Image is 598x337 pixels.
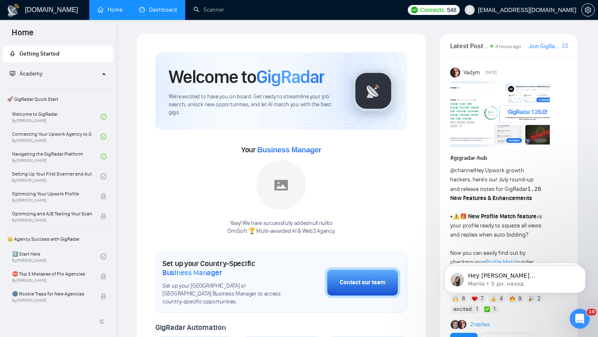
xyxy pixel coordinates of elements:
span: Set up your [GEOGRAPHIC_DATA] or [GEOGRAPHIC_DATA] Business Manager to access country-specific op... [162,282,283,306]
code: 1.26 [527,186,542,192]
a: Welcome to GigRadarBy[PERSON_NAME] [12,107,100,126]
a: setting [581,7,595,13]
strong: New Features & Enhancements [450,195,532,202]
img: Vadym [450,68,460,78]
a: dashboardDashboard [139,6,177,13]
span: Optimizing Your Upwork Profile [12,190,92,198]
span: rocket [10,51,15,56]
span: lock [100,293,106,299]
span: check-circle [100,173,106,179]
span: Business Manager [257,146,321,154]
span: By [PERSON_NAME] [12,298,92,303]
span: 1 [493,305,495,313]
span: GigRadar [256,66,324,88]
img: ✅ [484,306,490,312]
span: check-circle [100,154,106,159]
img: logo [7,4,20,17]
span: setting [582,7,594,13]
li: Getting Started [3,46,113,62]
img: gigradar-logo.png [353,70,394,112]
span: We're excited to have you on board. Get ready to streamline your job search, unlock new opportuni... [169,93,339,117]
span: 🌚 Rookie Traps for New Agencies [12,290,92,298]
span: Optimizing and A/B Testing Your Scanner for Better Results [12,210,92,218]
span: 1 [476,305,478,313]
span: double-left [99,317,107,326]
a: searchScanner [194,6,224,13]
span: Academy [20,70,42,77]
span: @channel [450,167,475,174]
h1: # gigradar-hub [450,154,568,163]
span: By [PERSON_NAME] [12,218,92,223]
span: ⚠️ [453,213,460,220]
a: 2replies [470,320,490,329]
span: check-circle [100,134,106,139]
span: 4 hours ago [495,44,521,49]
span: Latest Posts from the GigRadar Community [450,41,488,51]
img: F09AC4U7ATU-image.png [450,81,550,147]
span: 548 [447,5,456,15]
p: OmiSoft 🏆 Multi-awarded AI & Web3 Agency . [227,227,335,235]
span: Academy [10,70,42,77]
span: Your [241,145,321,154]
span: Getting Started [20,50,59,57]
a: 1️⃣ Start HereBy[PERSON_NAME] [12,247,100,266]
a: Connecting Your Upwork Agency to GigRadarBy[PERSON_NAME] [12,127,100,146]
a: homeHome [98,6,123,13]
a: Join GigRadar Slack Community [529,42,561,51]
iframe: Intercom live chat [570,309,590,329]
span: export [563,42,568,49]
span: 🚀 GigRadar Quick Start [4,91,112,107]
h1: Set up your Country-Specific [162,259,283,277]
a: export [563,42,568,50]
span: fund-projection-screen [10,71,15,76]
span: Home [5,27,40,44]
span: By [PERSON_NAME] [12,278,92,283]
strong: New Profile Match feature: [468,213,538,220]
span: Connects: [420,5,445,15]
img: placeholder.png [256,160,306,210]
img: upwork-logo.png [411,7,418,13]
iframe: To enrich screen reader interactions, please activate Accessibility in Grammarly extension settings [432,248,598,306]
button: setting [581,3,595,17]
a: Navigating the GigRadar PlatformBy[PERSON_NAME] [12,147,100,166]
span: Vadym [463,68,480,77]
div: Yaay! We have successfully added null null to [227,220,335,235]
a: Setting Up Your First Scanner and Auto-BidderBy[PERSON_NAME] [12,167,100,186]
img: Alex B [451,320,460,329]
span: [DATE] [485,69,497,76]
span: lock [100,213,106,219]
span: 👑 Agency Success with GigRadar [4,231,112,247]
div: Contact our team [340,278,385,287]
span: user [467,7,473,13]
h1: Welcome to [169,66,324,88]
span: check-circle [100,254,106,259]
span: Business Manager [162,268,222,277]
span: check-circle [100,114,106,120]
span: lock [100,274,106,279]
span: GigRadar Automation [155,323,225,332]
span: 🎁 [460,213,467,220]
span: 10 [587,309,596,315]
span: lock [100,193,106,199]
span: ⛔ Top 3 Mistakes of Pro Agencies [12,270,92,278]
span: By [PERSON_NAME] [12,198,92,203]
span: :excited: [452,305,473,314]
button: Contact our team [325,267,400,298]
